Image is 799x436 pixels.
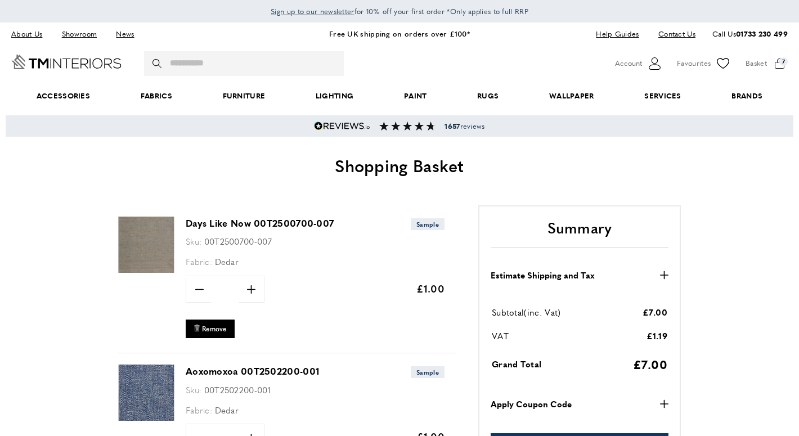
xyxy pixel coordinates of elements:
a: Contact Us [650,26,695,42]
span: Grand Total [492,358,541,370]
img: Days Like Now 00T2500700-007 [118,217,174,273]
a: Showroom [53,26,105,42]
span: Subtotal [492,306,524,318]
strong: 1657 [445,121,460,131]
a: News [107,26,142,42]
a: Brands [707,79,788,113]
span: Fabric: [186,255,212,267]
a: Rugs [452,79,524,113]
span: Sign up to our newsletter [271,6,354,16]
span: reviews [445,122,484,131]
button: Remove Days Like Now 00T2500700-007 [186,320,235,338]
strong: Estimate Shipping and Tax [491,268,595,282]
span: 00T2500700-007 [204,235,272,247]
button: Apply Coupon Code [491,397,668,411]
span: Favourites [677,57,711,69]
a: Services [620,79,707,113]
strong: Apply Coupon Code [491,397,572,411]
a: Wallpaper [524,79,619,113]
a: Aoxomoxoa 00T2502200-001 [118,413,174,422]
button: Search [152,51,164,76]
span: Dedar [215,404,239,416]
a: Days Like Now 00T2500700-007 [118,265,174,275]
span: Sku: [186,384,201,395]
span: Sku: [186,235,201,247]
h2: Summary [491,218,668,248]
button: Customer Account [615,55,663,72]
a: About Us [11,26,51,42]
a: Free UK shipping on orders over £100* [329,28,470,39]
span: Sample [411,366,445,378]
a: Lighting [290,79,379,113]
span: Shopping Basket [335,153,464,177]
span: (inc. Vat) [524,306,560,318]
a: Furniture [197,79,290,113]
p: Call Us [712,28,788,40]
span: Dedar [215,255,239,267]
span: for 10% off your first order *Only applies to full RRP [271,6,528,16]
button: Estimate Shipping and Tax [491,268,668,282]
img: Aoxomoxoa 00T2502200-001 [118,365,174,421]
span: Remove [202,324,227,334]
a: Paint [379,79,452,113]
span: £7.00 [633,356,668,372]
span: £7.00 [643,306,668,318]
span: VAT [492,330,509,341]
a: Fabrics [115,79,197,113]
span: 00T2502200-001 [204,384,271,395]
a: Favourites [677,55,731,72]
span: £1.19 [647,330,668,341]
span: £1.00 [416,281,445,295]
a: Go to Home page [11,55,122,69]
span: Fabric: [186,404,212,416]
span: Sample [411,218,445,230]
img: Reviews section [379,122,436,131]
a: Days Like Now 00T2500700-007 [186,217,334,230]
a: Help Guides [587,26,647,42]
img: Reviews.io 5 stars [314,122,370,131]
span: Accessories [11,79,115,113]
a: Aoxomoxoa 00T2502200-001 [186,365,319,377]
a: Sign up to our newsletter [271,6,354,17]
a: 01733 230 499 [736,28,788,39]
span: Account [615,57,642,69]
